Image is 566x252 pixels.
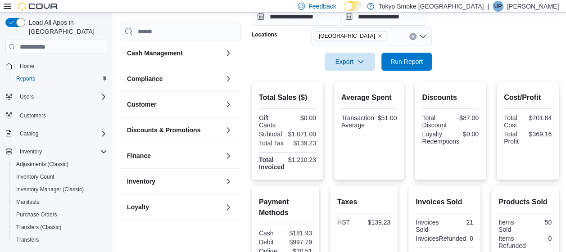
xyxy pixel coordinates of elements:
button: Discounts & Promotions [223,125,234,135]
button: Inventory [2,145,111,158]
button: Open list of options [419,33,426,40]
span: Transfers (Classic) [13,222,107,233]
button: Transfers (Classic) [9,221,111,234]
div: Debit [259,238,284,246]
span: Home [16,60,107,72]
div: Loyalty Redemptions [422,130,459,145]
div: 21 [446,219,473,226]
h3: Cash Management [127,49,183,58]
button: Catalog [2,127,111,140]
span: Transfers [13,234,107,245]
div: $139.23 [366,219,390,226]
div: 0 [530,235,552,242]
div: Cash [259,229,284,237]
button: Customer [223,99,234,110]
div: 50 [527,219,552,226]
a: Reports [13,73,39,84]
span: Inventory Manager (Classic) [13,184,107,195]
div: $1,210.23 [288,156,316,163]
h3: Finance [127,151,151,160]
h2: Products Sold [498,197,552,207]
button: Customer [127,100,221,109]
span: Catalog [20,130,38,137]
div: Total Discount [422,114,448,129]
input: Press the down key to open a popover containing a calendar. [340,8,426,26]
p: | [487,1,489,12]
button: Inventory [127,177,221,186]
div: Transaction Average [341,114,374,129]
div: InvoicesRefunded [416,235,466,242]
span: Catalog [16,128,107,139]
span: Purchase Orders [16,211,57,218]
a: Adjustments (Classic) [13,159,72,170]
button: Run Report [381,53,432,71]
div: Total Profit [504,130,525,145]
input: Press the down key to open a popover containing a calendar. [252,8,338,26]
button: Loyalty [223,202,234,212]
a: Manifests [13,197,43,207]
div: Items Sold [498,219,523,233]
input: Dark Mode [344,1,362,11]
span: Transfers [16,236,39,243]
button: Cash Management [223,48,234,58]
a: Inventory Count [13,171,58,182]
div: $0.00 [463,130,479,138]
span: [GEOGRAPHIC_DATA] [319,31,375,40]
button: Manifests [9,196,111,208]
div: Invoices Sold [416,219,443,233]
button: Users [2,90,111,103]
button: Compliance [223,73,234,84]
label: Locations [252,31,277,38]
div: Total Tax [259,139,286,147]
span: Adjustments (Classic) [13,159,107,170]
button: Cash Management [127,49,221,58]
button: Customers [2,108,111,121]
h2: Total Sales ($) [259,92,316,103]
button: Catalog [16,128,42,139]
button: OCM [223,227,234,238]
span: Inventory [20,148,42,155]
div: -$87.00 [452,114,479,121]
div: HST [337,219,362,226]
span: Export [330,53,370,71]
button: Transfers [9,234,111,246]
h3: OCM [127,228,142,237]
h2: Average Spent [341,92,397,103]
div: $0.00 [289,114,316,121]
span: Inventory [16,146,107,157]
button: Home [2,59,111,72]
button: Finance [127,151,221,160]
a: Customers [16,110,50,121]
a: Transfers (Classic) [13,222,65,233]
span: Users [20,93,34,100]
span: Manifests [16,198,39,206]
button: Reports [9,72,111,85]
span: Inventory Count [16,173,54,180]
div: Subtotal [259,130,285,138]
div: Items Refunded [498,235,526,249]
span: Adjustments (Classic) [16,161,68,168]
span: UP [494,1,502,12]
a: Transfers [13,234,42,245]
div: $997.79 [287,238,312,246]
h3: Inventory [127,177,155,186]
h3: Customer [127,100,156,109]
h2: Taxes [337,197,390,207]
button: Compliance [127,74,221,83]
div: $701.84 [529,114,552,121]
span: Inventory Count [13,171,107,182]
a: Home [16,61,38,72]
h2: Cost/Profit [504,92,552,103]
button: Users [16,91,37,102]
div: Unike Patel [493,1,503,12]
span: Inventory Manager (Classic) [16,186,84,193]
h2: Payment Methods [259,197,312,218]
span: Run Report [390,57,423,66]
div: Gift Cards [259,114,286,129]
button: Export [325,53,375,71]
a: Inventory Manager (Classic) [13,184,87,195]
h3: Discounts & Promotions [127,126,200,135]
span: Purchase Orders [13,209,107,220]
button: Inventory Count [9,171,111,183]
